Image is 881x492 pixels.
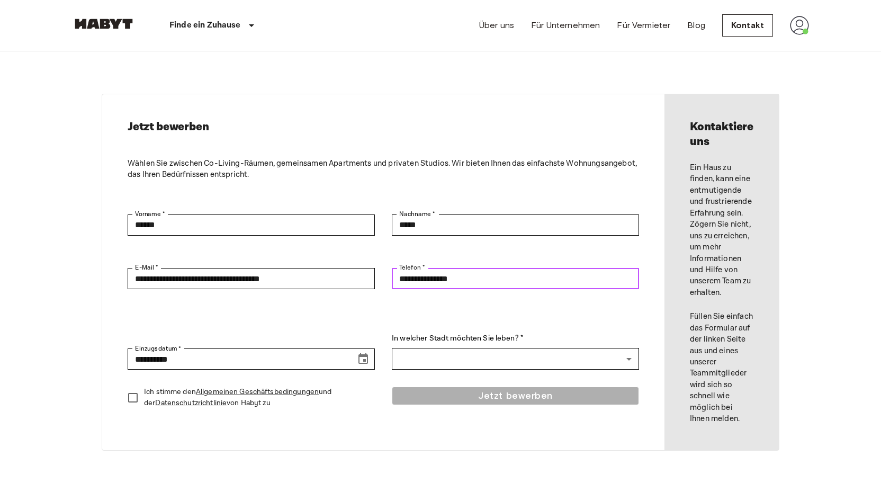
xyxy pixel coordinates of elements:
[479,19,514,32] a: Über uns
[399,210,435,219] label: Nachname *
[531,19,600,32] a: Für Unternehmen
[790,16,809,35] img: avatar
[155,398,227,408] a: Datenschutzrichtlinie
[617,19,670,32] a: Für Vermieter
[135,210,165,219] label: Vorname *
[135,263,158,272] label: E-Mail *
[399,263,425,272] label: Telefon *
[690,162,753,298] p: Ein Haus zu finden, kann eine entmutigende und frustrierende Erfahrung sein. Zögern Sie nicht, un...
[144,387,366,409] p: Ich stimme den und der von Habyt zu
[722,14,773,37] a: Kontakt
[690,311,753,424] p: Füllen Sie einfach das Formular auf der linken Seite aus und eines unserer Teammitglieder wird si...
[353,348,374,370] button: Choose date, selected date is Sep 16, 2025
[169,19,241,32] p: Finde ein Zuhause
[196,387,319,397] a: Allgemeinen Geschäftsbedingungen
[392,333,639,344] label: In welcher Stadt möchten Sie leben? *
[135,344,182,353] label: Einzugsdatum
[128,120,639,135] h2: Jetzt bewerben
[690,120,753,149] h2: Kontaktiere uns
[72,19,136,29] img: Habyt
[687,19,705,32] a: Blog
[128,158,639,181] p: Wählen Sie zwischen Co-Living-Räumen, gemeinsamen Apartments und privaten Studios. Wir bieten Ihn...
